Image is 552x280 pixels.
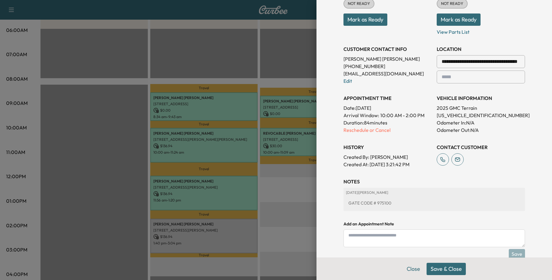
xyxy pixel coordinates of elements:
[437,104,525,112] p: 2025 GMC Terrain
[343,104,432,112] p: Date: [DATE]
[343,63,432,70] p: [PHONE_NUMBER]
[437,126,525,134] p: Odometer Out: N/A
[437,112,525,119] p: [US_VEHICLE_IDENTIFICATION_NUMBER]
[344,1,374,7] span: NOT READY
[343,13,387,26] button: Mark as Ready
[343,126,432,134] p: Reschedule or Cancel
[437,94,525,102] h3: VEHICLE INFORMATION
[343,78,352,84] a: Edit
[427,263,466,275] button: Save & Close
[437,13,481,26] button: Mark as Ready
[437,119,525,126] p: Odometer In: N/A
[437,1,467,7] span: NOT READY
[346,198,523,209] div: GATE CODE # 975100
[343,70,432,77] p: [EMAIL_ADDRESS][DOMAIN_NAME]
[343,178,525,185] h3: NOTES
[343,119,432,126] p: Duration: 84 minutes
[343,94,432,102] h3: APPOINTMENT TIME
[346,190,523,195] p: [DATE] | [PERSON_NAME]
[343,221,525,227] h4: Add an Appointment Note
[403,263,424,275] button: Close
[343,45,432,53] h3: CUSTOMER CONTACT INFO
[343,153,432,161] p: Created By : [PERSON_NAME]
[343,144,432,151] h3: History
[343,161,432,168] p: Created At : [DATE] 3:21:42 PM
[437,26,525,36] p: View Parts List
[380,112,424,119] span: 10:00 AM - 2:00 PM
[343,55,432,63] p: [PERSON_NAME] [PERSON_NAME]
[343,112,432,119] p: Arrival Window:
[437,45,525,53] h3: LOCATION
[437,144,525,151] h3: CONTACT CUSTOMER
